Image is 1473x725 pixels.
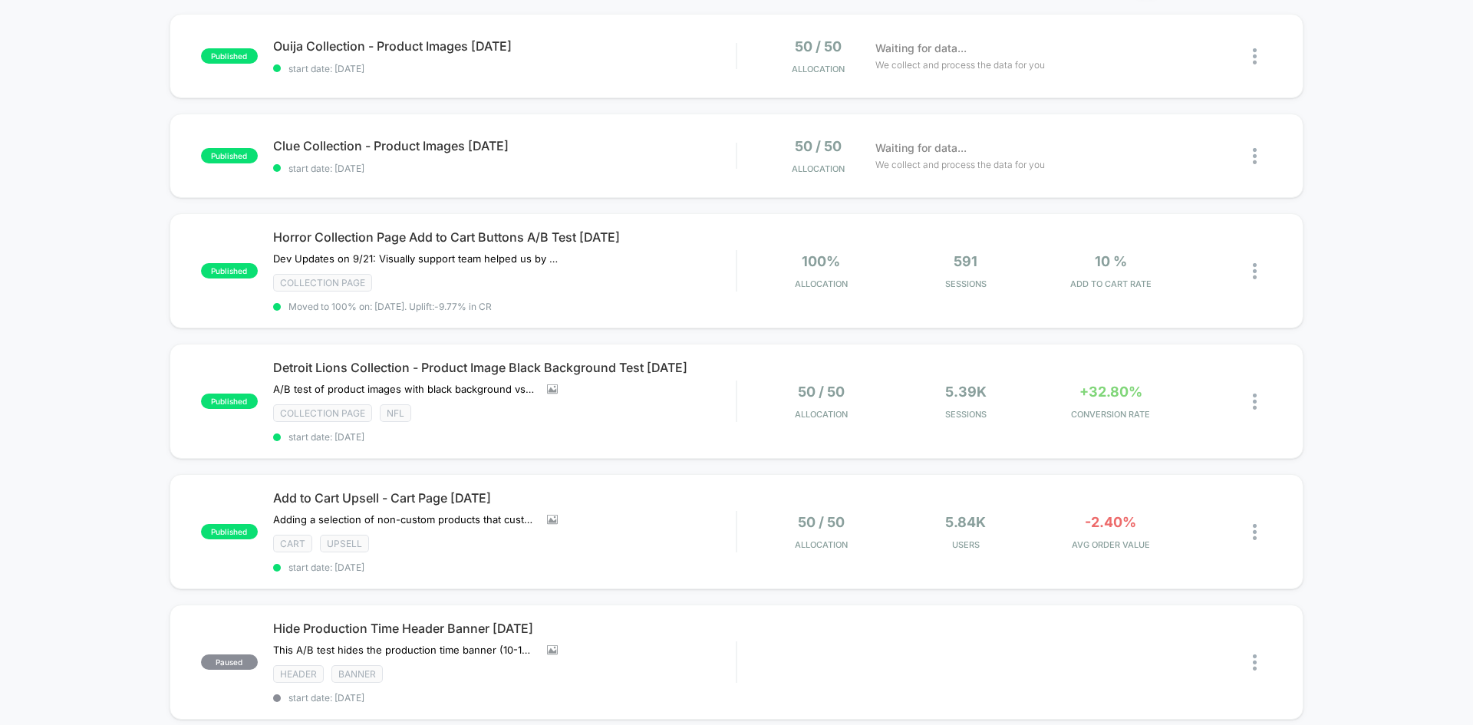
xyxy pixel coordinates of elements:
[1253,654,1257,671] img: close
[273,513,535,526] span: Adding a selection of non-custom products that customers can add to their cart while on the Cart ...
[875,157,1045,172] span: We collect and process the data for you
[273,274,372,292] span: Collection Page
[1253,148,1257,164] img: close
[1253,524,1257,540] img: close
[273,562,736,573] span: start date: [DATE]
[798,384,845,400] span: 50 / 50
[201,263,258,278] span: published
[875,140,967,157] span: Waiting for data...
[273,63,736,74] span: start date: [DATE]
[1079,384,1142,400] span: +32.80%
[380,404,411,422] span: NFL
[898,409,1035,420] span: Sessions
[273,138,736,153] span: Clue Collection - Product Images [DATE]
[798,514,845,530] span: 50 / 50
[320,535,369,552] span: Upsell
[875,40,967,57] span: Waiting for data...
[875,58,1045,72] span: We collect and process the data for you
[273,490,736,506] span: Add to Cart Upsell - Cart Page [DATE]
[1042,409,1179,420] span: CONVERSION RATE
[201,394,258,409] span: published
[201,148,258,163] span: published
[273,665,324,683] span: Header
[1253,263,1257,279] img: close
[1042,278,1179,289] span: ADD TO CART RATE
[273,431,736,443] span: start date: [DATE]
[273,404,372,422] span: Collection Page
[795,539,848,550] span: Allocation
[898,539,1035,550] span: Users
[1085,514,1136,530] span: -2.40%
[273,360,736,375] span: Detroit Lions Collection - Product Image Black Background Test [DATE]
[795,38,842,54] span: 50 / 50
[1253,48,1257,64] img: close
[945,384,987,400] span: 5.39k
[795,278,848,289] span: Allocation
[792,163,845,174] span: Allocation
[288,301,492,312] span: Moved to 100% on: [DATE] . Uplift: -9.77% in CR
[898,278,1035,289] span: Sessions
[795,409,848,420] span: Allocation
[945,514,986,530] span: 5.84k
[792,64,845,74] span: Allocation
[273,383,535,395] span: A/B test of product images with black background vs control.Goal(s): Improve adds to cart, conver...
[1253,394,1257,410] img: close
[273,38,736,54] span: Ouija Collection - Product Images [DATE]
[273,252,558,265] span: Dev Updates on 9/21: Visually support team helped us by allowing the Add to Cart button be clicka...
[201,524,258,539] span: published
[273,644,535,656] span: This A/B test hides the production time banner (10-14 days) in the global header of the website. ...
[1042,539,1179,550] span: AVG ORDER VALUE
[954,253,977,269] span: 591
[273,692,736,704] span: start date: [DATE]
[1095,253,1127,269] span: 10 %
[802,253,840,269] span: 100%
[331,665,383,683] span: Banner
[201,654,258,670] span: paused
[273,535,312,552] span: Cart
[273,163,736,174] span: start date: [DATE]
[201,48,258,64] span: published
[273,621,736,636] span: Hide Production Time Header Banner [DATE]
[273,229,736,245] span: Horror Collection Page Add to Cart Buttons A/B Test [DATE]
[795,138,842,154] span: 50 / 50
